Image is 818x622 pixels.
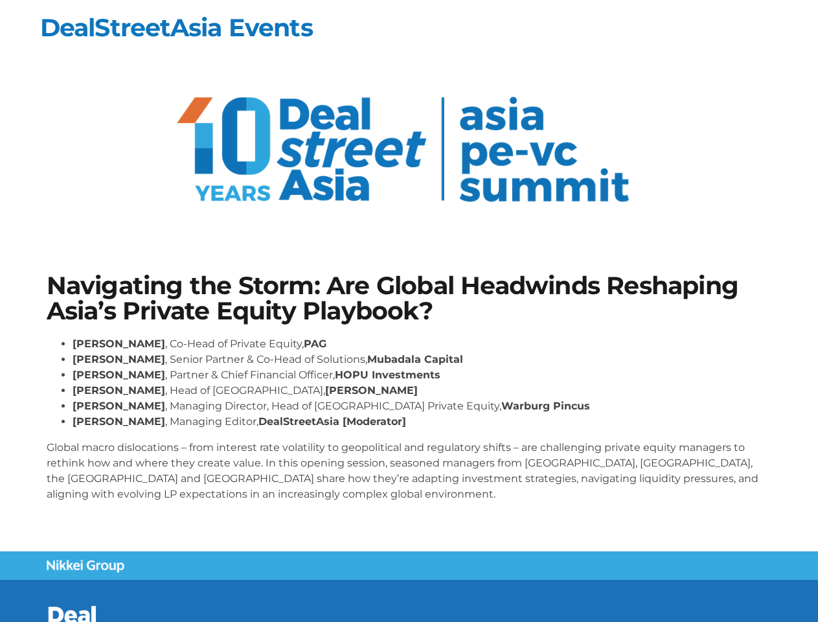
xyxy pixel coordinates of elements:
li: , Managing Director, Head of [GEOGRAPHIC_DATA] Private Equity, [73,398,772,414]
li: , Managing Editor, [73,414,772,430]
strong: [PERSON_NAME] [73,338,165,350]
strong: Mubadala Capital [367,353,463,365]
li: , Co-Head of Private Equity, [73,336,772,352]
strong: PAG [304,338,326,350]
strong: [PERSON_NAME] [73,353,165,365]
strong: Warburg Pincus [501,400,590,412]
a: DealStreetAsia Events [40,12,313,43]
strong: [PERSON_NAME] [73,400,165,412]
img: Nikkei Group [47,560,124,573]
li: , Partner & Chief Financial Officer, [73,367,772,383]
strong: [PERSON_NAME] [73,415,165,428]
strong: [PERSON_NAME] [325,384,418,397]
li: , Head of [GEOGRAPHIC_DATA], [73,383,772,398]
strong: HOPU Investments [335,369,440,381]
strong: DealStreetAsia [Moderator] [258,415,406,428]
strong: [PERSON_NAME] [73,384,165,397]
p: Global macro dislocations – from interest rate volatility to geopolitical and regulatory shifts –... [47,440,772,502]
h1: Navigating the Storm: Are Global Headwinds Reshaping Asia’s Private Equity Playbook? [47,273,772,323]
li: , Senior Partner & Co-Head of Solutions, [73,352,772,367]
strong: [PERSON_NAME] [73,369,165,381]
